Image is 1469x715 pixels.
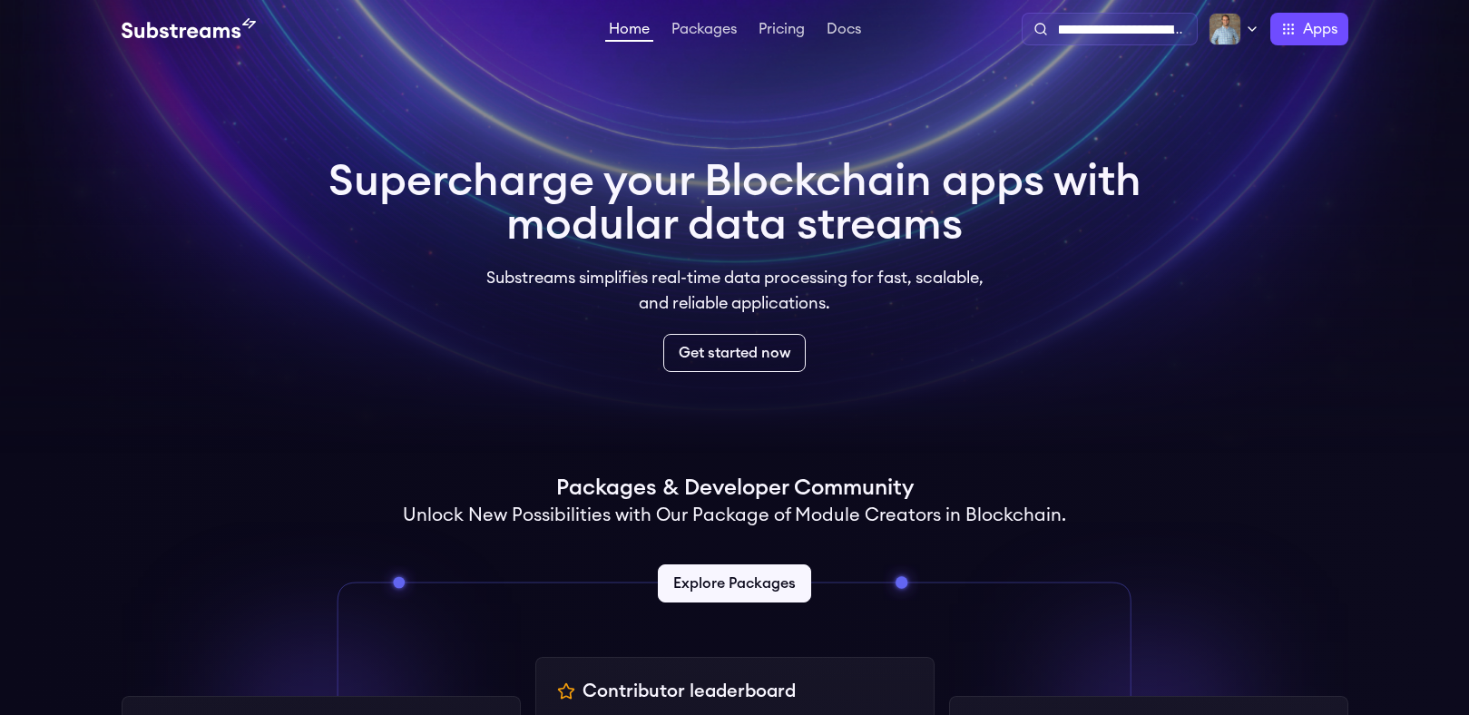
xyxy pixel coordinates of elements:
[823,22,865,40] a: Docs
[403,503,1066,528] h2: Unlock New Possibilities with Our Package of Module Creators in Blockchain.
[658,564,811,602] a: Explore Packages
[755,22,808,40] a: Pricing
[605,22,653,42] a: Home
[328,160,1141,247] h1: Supercharge your Blockchain apps with modular data streams
[122,18,256,40] img: Substream's logo
[1303,18,1337,40] span: Apps
[474,265,996,316] p: Substreams simplifies real-time data processing for fast, scalable, and reliable applications.
[663,334,806,372] a: Get started now
[1209,13,1241,45] img: Profile
[556,474,914,503] h1: Packages & Developer Community
[668,22,740,40] a: Packages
